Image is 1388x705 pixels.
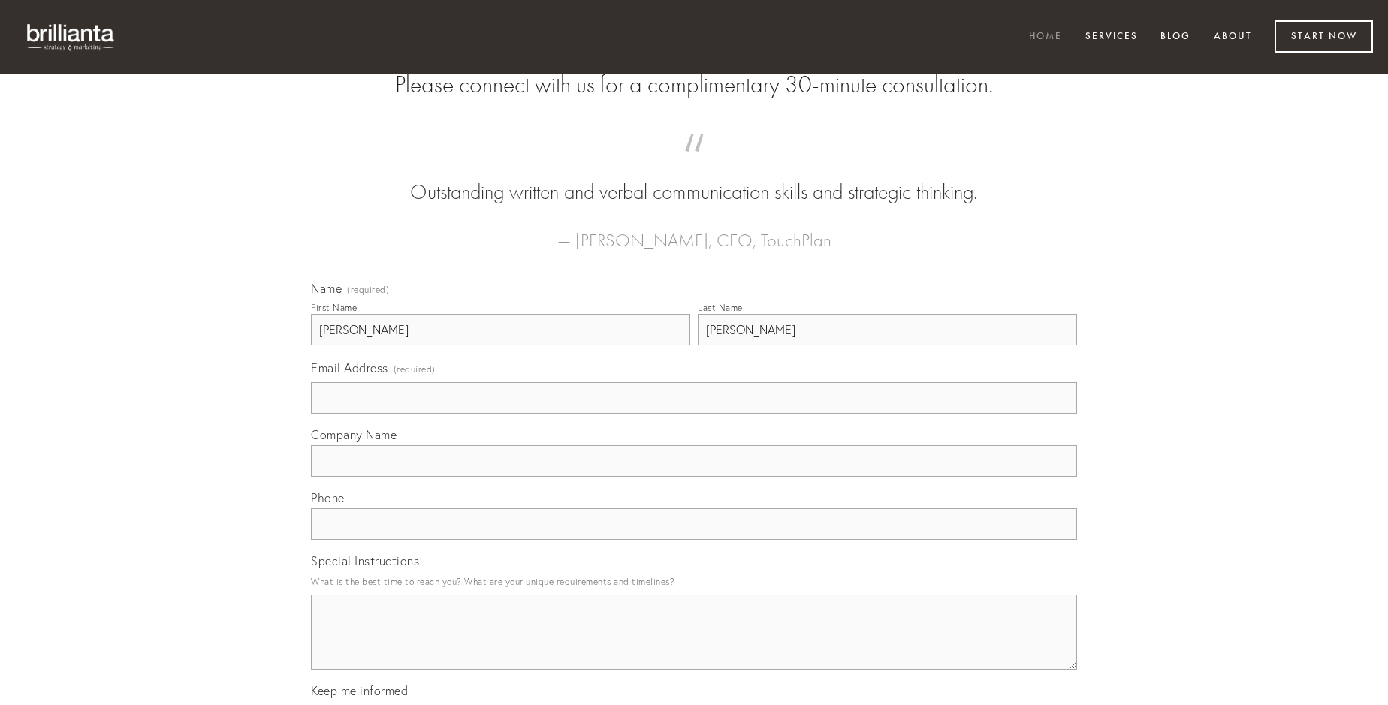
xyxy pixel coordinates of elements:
[311,281,342,296] span: Name
[335,149,1053,178] span: “
[1076,25,1148,50] a: Services
[347,285,389,294] span: (required)
[311,302,357,313] div: First Name
[311,683,408,698] span: Keep me informed
[311,71,1077,99] h2: Please connect with us for a complimentary 30-minute consultation.
[15,15,128,59] img: brillianta - research, strategy, marketing
[311,490,345,505] span: Phone
[698,302,743,313] div: Last Name
[311,360,388,375] span: Email Address
[1204,25,1262,50] a: About
[394,359,436,379] span: (required)
[335,207,1053,255] figcaption: — [PERSON_NAME], CEO, TouchPlan
[335,149,1053,207] blockquote: Outstanding written and verbal communication skills and strategic thinking.
[1151,25,1200,50] a: Blog
[311,571,1077,592] p: What is the best time to reach you? What are your unique requirements and timelines?
[1275,20,1373,53] a: Start Now
[311,553,419,568] span: Special Instructions
[1019,25,1072,50] a: Home
[311,427,397,442] span: Company Name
